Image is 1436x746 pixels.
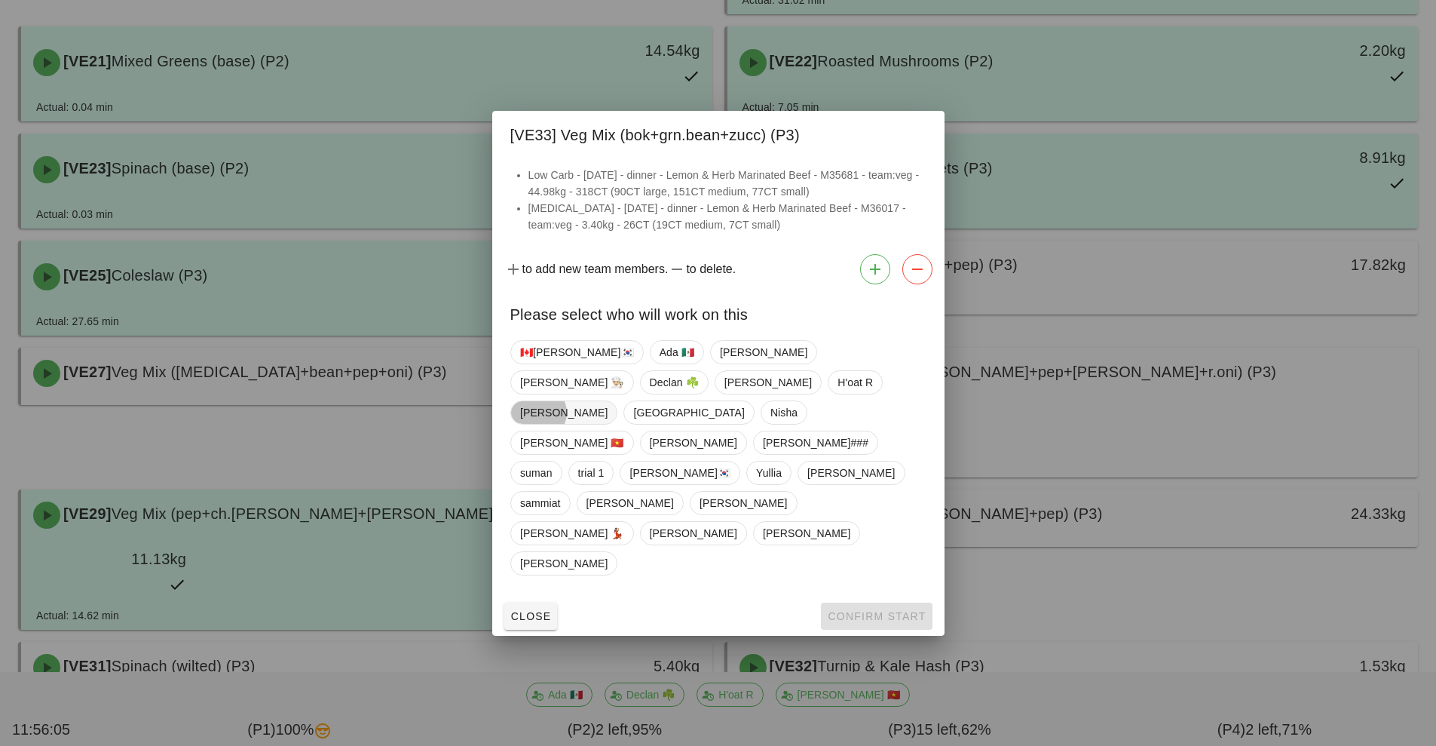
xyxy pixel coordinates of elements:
span: [PERSON_NAME] [807,462,895,484]
span: H'oat R [837,371,873,394]
span: [PERSON_NAME] [700,492,787,514]
span: Declan ☘️ [649,371,698,394]
li: [MEDICAL_DATA] - [DATE] - dinner - Lemon & Herb Marinated Beef - M36017 - team:veg - 3.40kg - 26C... [528,200,926,233]
span: [PERSON_NAME] 🇻🇳 [520,431,624,454]
span: Ada 🇲🇽 [659,341,694,364]
span: Nisha [770,401,797,424]
li: Low Carb - [DATE] - dinner - Lemon & Herb Marinated Beef - M35681 - team:veg - 44.98kg - 318CT (9... [528,167,926,200]
span: [PERSON_NAME]🇰🇷 [629,462,730,484]
span: [PERSON_NAME] [649,431,736,454]
div: [VE33] Veg Mix (bok+grn.bean+zucc) (P3) [492,111,945,155]
button: Close [504,603,558,630]
span: [GEOGRAPHIC_DATA] [633,401,744,424]
span: 🇨🇦[PERSON_NAME]🇰🇷 [520,341,634,364]
span: [PERSON_NAME] 👨🏼‍🍳 [520,371,624,394]
span: suman [520,462,553,484]
span: Yullia [756,462,782,484]
span: [PERSON_NAME] 💃🏽 [520,522,624,545]
span: [PERSON_NAME] [649,522,736,545]
div: to add new team members. to delete. [492,248,945,290]
div: Please select who will work on this [492,290,945,334]
span: [PERSON_NAME] [719,341,807,364]
span: [PERSON_NAME] [724,371,811,394]
span: [PERSON_NAME] [586,492,673,514]
span: Close [510,610,552,622]
span: [PERSON_NAME]### [762,431,868,454]
span: [PERSON_NAME] [762,522,850,545]
span: [PERSON_NAME] [520,401,608,424]
span: sammiat [520,492,561,514]
span: [PERSON_NAME] [520,552,608,575]
span: trial 1 [577,462,604,484]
